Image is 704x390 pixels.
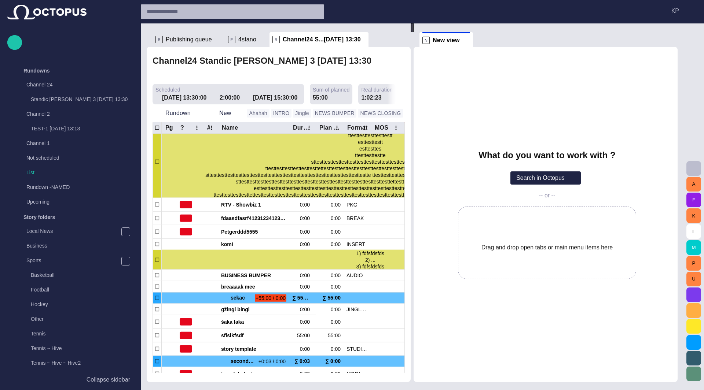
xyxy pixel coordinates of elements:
div: 0:00 [319,306,341,313]
span: fdaasdfasrf412312341234das [221,215,286,222]
div: RChannel24 S...[DATE] 13:30 [269,32,368,47]
p: TEST-1 [DATE] 13:13 [31,125,133,132]
div: 0:00 [319,318,341,325]
div: fdaasdfasrf412312341234das [221,212,286,225]
button: Collapse sidebar [7,372,133,387]
p: Upcoming [26,198,118,205]
button: NEWS CLOSING [358,109,403,118]
div: Duration [293,124,312,131]
p: K P [671,7,679,15]
div: 0:00 [319,228,341,235]
p: Standic [PERSON_NAME] 3 [DATE] 13:30 [31,96,133,103]
p: Local News [26,227,121,235]
span: 1) fdfsfdsfds 2) ... 3) fdfsfdsfds [356,250,384,269]
div: INSERT [346,241,365,248]
div: 55:00 [319,332,341,339]
div: Pg [165,124,173,131]
p: Rundown -NAMED [26,183,118,191]
div: 0:00 [300,228,313,235]
div: PKG [346,201,357,208]
div: sflslkfsdf [221,329,286,342]
div: breaaaak mee [221,281,286,292]
div: # [207,124,210,131]
div: List [12,166,133,181]
div: 0:00 [300,272,313,279]
button: K [686,208,701,223]
div: Format [347,124,367,131]
span: 4stano [238,36,256,43]
div: F4stano [225,32,269,47]
div: 0:00 [319,241,341,248]
p: F [228,36,235,43]
div: Standic [PERSON_NAME] 3 [DATE] 13:30 [16,93,133,107]
div: 55:00 [297,332,313,339]
button: NEWS BUMPER [313,109,357,118]
button: INTRO [271,109,291,118]
button: M [686,240,701,255]
div: story template [221,342,286,356]
div: Tennis ~ Hive ~ Hive2 [16,356,133,371]
p: Hockey [31,301,133,308]
p: Channel 24 [26,81,118,88]
div: 1:02:23 [361,93,381,102]
button: Rundown [153,107,203,120]
div: Football [16,283,133,298]
span: Sum of planned [313,86,349,93]
span: BUSINESS BUMPER [221,272,286,279]
p: N [422,37,430,44]
div: 0:00 [319,215,341,222]
div: 2 [206,315,215,328]
div: Hockey [16,298,133,312]
div: 0:00 [300,215,313,222]
div: SPublishing queue [153,32,225,47]
div: 0:00 [319,345,341,352]
p: Channel 1 [26,140,118,147]
div: Other [16,312,133,327]
span: story template [221,345,286,352]
div: 0:00 [319,283,341,290]
div: MOS [375,124,388,131]
button: P [686,256,701,271]
p: Not scheduled [26,154,118,161]
p: Rundowns [23,67,50,74]
button: A [686,177,701,192]
div: gžingl bingl [221,304,286,315]
ul: main menu [7,63,133,372]
div: BUSINESS BUMPER [221,270,286,281]
div: ∑ 0:00 [319,356,341,367]
button: F [686,193,701,207]
div: ∑ 55:00 [319,293,341,304]
button: MOS column menu [391,123,401,133]
div: Plan dur [319,124,340,131]
img: Octopus News Room [7,5,87,19]
button: New [206,107,244,120]
span: START ttesttesttes ttesttesttesttesttestt esttesttestt esttesttes ttesttesttestte sttesttesttestt... [205,126,536,197]
h2: What do you want to work with ? [478,150,615,160]
span: komi [221,241,286,248]
div: [DATE] 15:30:00 [253,93,301,102]
button: KP [665,4,700,18]
div: 0:00 [300,345,313,352]
span: RTV - Showbiz 1 [221,201,286,208]
button: # column menu [206,123,217,133]
div: ? [180,124,184,131]
button: ? column menu [192,123,202,133]
div: Petgerddd5555 [221,225,286,238]
div: 0:00 [319,272,341,279]
p: Other [31,315,133,323]
span: Scheduled [155,86,180,93]
span: +55:00 / 0:00 [255,294,286,302]
div: Name [222,124,238,131]
div: ∑ 55:00 [292,293,313,304]
h2: Channel24 Standic [PERSON_NAME] 3 [DATE] 13:30 [153,56,371,66]
div: šaka laka [221,315,286,328]
button: Jingle [293,109,311,118]
p: Story folders [23,213,55,221]
div: TEST-1 [DATE] 13:13 [16,122,133,137]
button: Plan dur column menu [332,123,342,133]
span: breaaaak mee [221,283,286,290]
p: Collapse sidebar [87,375,130,384]
div: sekac [221,293,252,304]
div: 0:00 [300,241,313,248]
span: second segment 22 [231,356,255,367]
